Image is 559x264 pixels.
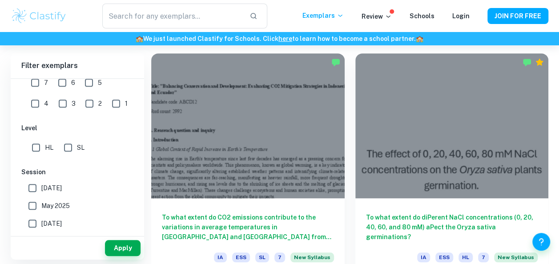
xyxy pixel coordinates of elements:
span: SL [255,252,269,262]
span: 2 [98,99,102,108]
button: Apply [105,240,141,256]
img: Clastify logo [11,7,67,25]
span: 🏫 [416,35,423,42]
span: HL [45,143,53,152]
h6: Session [21,167,133,177]
span: ESS [232,252,250,262]
span: 3 [72,99,76,108]
button: JOIN FOR FREE [487,8,548,24]
span: HL [458,252,473,262]
p: Exemplars [302,11,344,20]
span: 5 [98,78,102,88]
span: [DATE] [41,219,62,228]
div: Premium [535,58,544,67]
span: 1 [125,99,128,108]
span: New Syllabus [494,252,538,262]
span: [DATE] [41,183,62,193]
a: here [278,35,292,42]
span: 🏫 [136,35,143,42]
span: ESS [435,252,453,262]
span: IA [214,252,227,262]
span: 7 [274,252,285,262]
h6: To what extent do CO2 emissions contribute to the variations in average temperatures in [GEOGRAPH... [162,212,334,242]
h6: We just launched Clastify for Schools. Click to learn how to become a school partner. [2,34,557,44]
a: Login [452,12,470,20]
span: New Syllabus [290,252,334,262]
img: Marked [331,58,340,67]
h6: To what extent do diPerent NaCl concentrations (0, 20, 40, 60, and 80 mM) aPect the Oryza sativa ... [366,212,538,242]
input: Search for any exemplars... [102,4,242,28]
span: May 2025 [41,201,70,211]
span: 6 [71,78,75,88]
span: IA [417,252,430,262]
p: Review [362,12,392,21]
span: 7 [44,78,48,88]
button: Help and Feedback [532,233,550,251]
h6: Filter exemplars [11,53,144,78]
img: Marked [523,58,531,67]
span: SL [77,143,84,152]
a: Schools [410,12,434,20]
h6: Level [21,123,133,133]
span: 4 [44,99,48,108]
span: 7 [478,252,489,262]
